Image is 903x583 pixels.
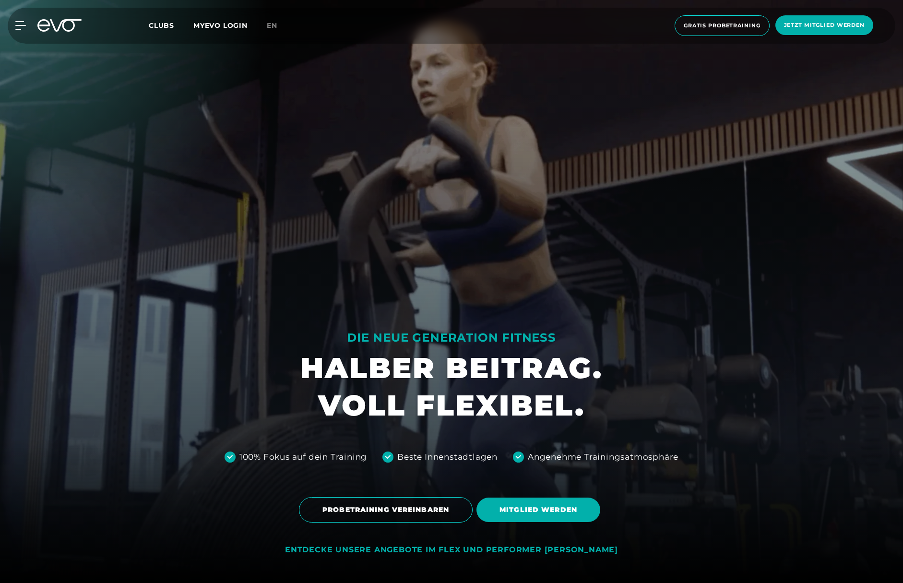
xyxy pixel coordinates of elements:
[322,505,449,515] span: PROBETRAINING VEREINBAREN
[149,21,193,30] a: Clubs
[239,451,367,464] div: 100% Fokus auf dein Training
[784,21,865,29] span: Jetzt Mitglied werden
[476,490,604,529] a: MITGLIED WERDEN
[300,330,603,345] div: DIE NEUE GENERATION FITNESS
[149,21,174,30] span: Clubs
[285,545,618,555] div: ENTDECKE UNSERE ANGEBOTE IM FLEX UND PERFORMER [PERSON_NAME]
[499,505,577,515] span: MITGLIED WERDEN
[300,349,603,424] h1: HALBER BEITRAG. VOLL FLEXIBEL.
[397,451,498,464] div: Beste Innenstadtlagen
[267,21,277,30] span: en
[528,451,678,464] div: Angenehme Trainingsatmosphäre
[193,21,248,30] a: MYEVO LOGIN
[684,22,760,30] span: Gratis Probetraining
[267,20,289,31] a: en
[672,15,772,36] a: Gratis Probetraining
[772,15,876,36] a: Jetzt Mitglied werden
[299,490,476,530] a: PROBETRAINING VEREINBAREN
